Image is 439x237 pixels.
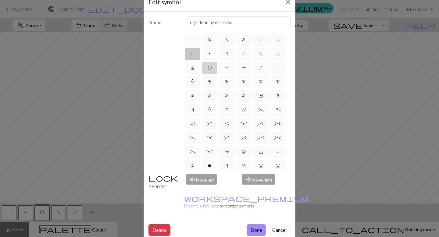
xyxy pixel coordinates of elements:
span: " [225,121,229,126]
span: h [259,37,263,42]
span: 1 [208,79,212,84]
span: 2 [225,79,229,84]
span: i [277,149,280,154]
span: ' [242,107,246,112]
button: Done [247,224,266,236]
span: j [276,37,280,42]
span: O [208,65,212,70]
span: workspace_premium [184,194,309,203]
span: t [243,51,245,56]
span: m [276,93,280,98]
span: c [259,149,263,154]
span: v [259,163,263,168]
button: Delete [148,224,170,236]
span: e [259,93,263,98]
span: _ [189,149,196,154]
span: : [240,121,247,126]
span: f [225,37,229,42]
a: Become a Pro user [184,196,309,208]
span: F [259,51,263,56]
span: H [276,51,280,56]
span: ) [207,135,212,140]
span: b [242,149,246,154]
button: Cancel [268,224,291,236]
span: G [208,107,212,112]
span: 3 [242,79,246,84]
span: / [259,65,262,70]
span: , [207,121,212,126]
span: + [274,121,281,126]
span: n [191,107,194,112]
span: k [191,51,194,56]
span: ~ [258,107,264,112]
span: J [191,65,195,70]
span: a [225,149,229,154]
span: o [208,163,211,168]
span: s [226,51,228,56]
span: ` [190,121,195,126]
div: Reorder [145,174,182,190]
span: % [274,135,281,140]
span: - [206,149,213,154]
span: 8 [225,93,229,98]
span: & [224,135,230,140]
span: T [242,65,246,70]
small: to reorder symbols [184,196,309,208]
span: w [276,163,280,168]
span: u [242,163,246,168]
span: 9 [242,93,246,98]
span: 5 [276,79,280,84]
label: Name [145,16,182,28]
span: . [275,107,281,112]
span: p [209,51,211,56]
span: I [225,107,228,112]
span: 6 [191,93,195,98]
span: r [226,163,228,168]
span: P [225,65,229,70]
span: 7 [208,93,212,98]
span: g [242,37,246,42]
span: 0 [191,79,195,84]
span: ^ [257,135,264,140]
span: 4 [259,79,263,84]
span: l [191,163,194,168]
span: d [208,37,212,42]
span: ( [190,135,195,140]
span: ; [257,121,264,126]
